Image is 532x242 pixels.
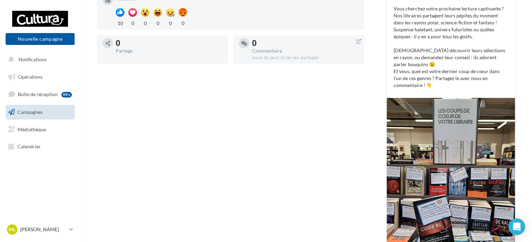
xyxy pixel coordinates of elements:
[116,39,222,47] div: 0
[9,226,16,233] span: ML
[18,91,58,97] span: Boîte de réception
[252,55,358,61] div: Issus du post et de ses partages
[18,74,43,80] span: Opérations
[116,48,222,53] div: Partage
[166,18,175,27] div: 0
[4,105,76,119] a: Campagnes
[178,18,187,27] div: 0
[4,70,76,84] a: Opérations
[128,18,137,27] div: 0
[252,39,358,47] div: 0
[20,226,67,233] p: [PERSON_NAME]
[252,48,358,53] div: Commentaire
[61,92,72,97] div: 99+
[6,223,75,236] a: ML [PERSON_NAME]
[4,139,76,154] a: Calendrier
[4,87,76,102] a: Boîte de réception99+
[17,143,41,149] span: Calendrier
[17,109,43,115] span: Campagnes
[6,33,75,45] button: Nouvelle campagne
[17,126,46,132] span: Médiathèque
[116,18,124,27] div: 10
[4,122,76,137] a: Médiathèque
[141,18,150,27] div: 0
[508,218,525,235] div: Open Intercom Messenger
[153,18,162,27] div: 0
[4,52,73,67] button: Notifications
[18,56,47,62] span: Notifications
